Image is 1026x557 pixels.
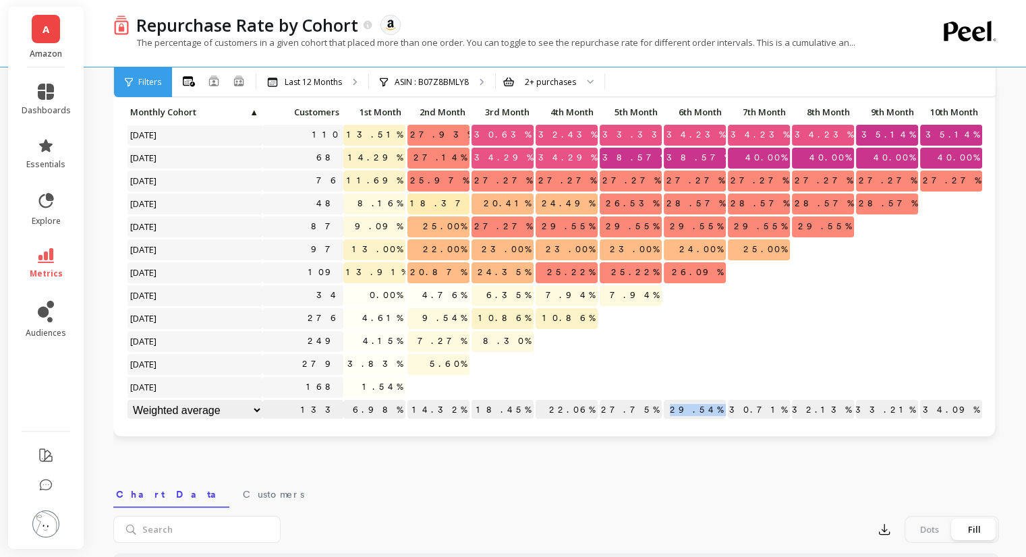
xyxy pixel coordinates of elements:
a: 97 [308,239,343,260]
span: 27.27% [920,171,984,191]
div: Dots [907,519,952,540]
span: explore [32,216,61,227]
span: 8.16% [355,194,405,214]
span: 24.00% [677,239,726,260]
div: Toggle SortBy [599,102,663,123]
span: 26.09% [669,262,726,283]
span: 18.37% [407,194,478,214]
div: Toggle SortBy [407,102,471,123]
p: 6.98% [343,400,405,420]
span: 1.54% [360,377,405,397]
span: 13.51% [344,125,405,145]
span: 27.14% [411,148,469,168]
span: 22.00% [420,239,469,260]
p: Repurchase Rate by Cohort [136,13,358,36]
p: 1st Month [343,102,405,121]
span: [DATE] [127,262,161,283]
span: 9th Month [859,107,914,117]
span: 35.14% [859,125,918,145]
div: Toggle SortBy [471,102,535,123]
span: [DATE] [127,331,161,351]
p: 30.71% [728,400,790,420]
span: 34.23% [728,125,792,145]
span: 27.27% [728,171,791,191]
div: Toggle SortBy [727,102,791,123]
span: 30.63% [472,125,534,145]
span: 4.15% [360,331,405,351]
span: dashboards [22,105,71,116]
span: 27.93% [407,125,476,145]
span: 27.27% [472,216,535,237]
p: 29.54% [664,400,726,420]
a: 279 [300,354,343,374]
span: 1st Month [346,107,401,117]
span: 29.55% [795,216,854,237]
p: 22.06% [536,400,598,420]
span: 24.35% [475,262,534,283]
span: [DATE] [127,148,161,168]
span: 23.00% [543,239,598,260]
p: Last 12 Months [285,77,342,88]
span: 40.00% [935,148,982,168]
span: 38.57% [664,148,733,168]
span: 13.91% [343,262,410,283]
p: 5th Month [600,102,662,121]
span: 4th Month [538,107,594,117]
span: [DATE] [127,377,161,397]
span: 25.00% [420,216,469,237]
span: [DATE] [127,171,161,191]
span: 35.14% [923,125,982,145]
span: essentials [26,159,65,170]
div: 2+ purchases [525,76,576,88]
span: 40.00% [743,148,790,168]
p: 9th Month [856,102,918,121]
p: 4th Month [536,102,598,121]
span: 28.57% [856,194,920,214]
p: 34.09% [920,400,982,420]
span: 27.27% [600,171,663,191]
span: 9.54% [420,308,469,328]
span: 2nd Month [410,107,465,117]
span: 7.94% [543,285,598,305]
span: Chart Data [116,488,227,501]
a: 68 [314,148,343,168]
a: 249 [305,331,343,351]
a: 34 [314,285,343,305]
span: 7.27% [415,331,469,351]
span: audiences [26,328,66,339]
span: [DATE] [127,308,161,328]
div: Toggle SortBy [262,102,326,123]
span: 32.43% [536,125,600,145]
p: 8th Month [792,102,854,121]
div: Toggle SortBy [791,102,855,123]
p: 133 [262,400,343,420]
a: 276 [305,308,343,328]
span: 11.69% [344,171,405,191]
a: 76 [314,171,343,191]
span: [DATE] [127,194,161,214]
span: [DATE] [127,239,161,260]
span: 27.27% [856,171,919,191]
span: Monthly Cohort [130,107,248,117]
p: 18.45% [472,400,534,420]
nav: Tabs [113,477,999,508]
p: Monthly Cohort [127,102,262,121]
p: 27.75% [600,400,662,420]
span: 0.00% [367,285,405,305]
p: 2nd Month [407,102,469,121]
p: The percentage of customers in a given cohort that placed more than one order. You can toggle to ... [113,36,855,49]
p: Amazon [22,49,71,59]
span: 27.27% [792,171,855,191]
span: 28.57% [728,194,792,214]
span: [DATE] [127,354,161,374]
span: A [42,22,49,37]
p: 3rd Month [472,102,534,121]
p: 7th Month [728,102,790,121]
span: 34.29% [536,148,600,168]
span: 10.86% [540,308,598,328]
div: Toggle SortBy [663,102,727,123]
span: 7th Month [731,107,786,117]
span: 14.29% [345,148,405,168]
div: Fill [952,519,996,540]
img: profile picture [32,510,59,537]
